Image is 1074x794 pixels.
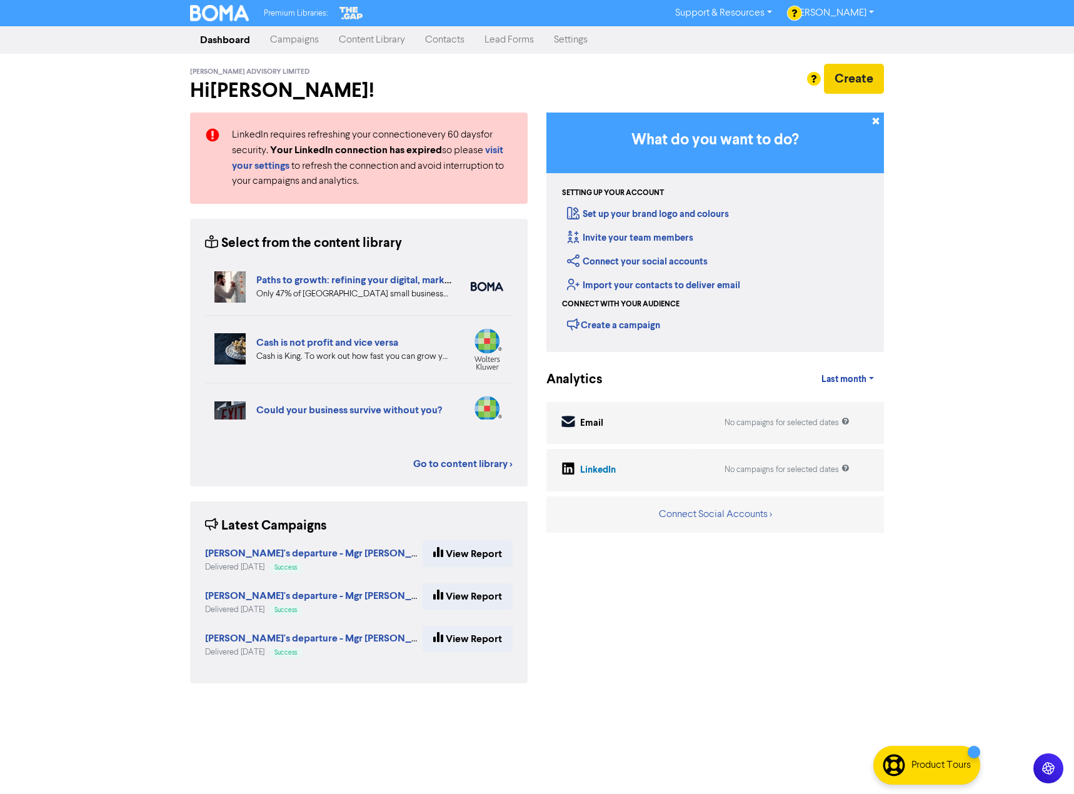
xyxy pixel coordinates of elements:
a: View Report [423,583,513,610]
div: Email [580,416,603,431]
a: Paths to growth: refining your digital, market and export strategies [256,274,551,286]
a: View Report [423,626,513,652]
a: Connect your social accounts [567,256,708,268]
strong: Your LinkedIn connection has expired [270,144,442,156]
span: Success [274,607,297,613]
a: Set up your brand logo and colours [567,208,729,220]
a: Campaigns [260,28,329,53]
div: Setting up your account [562,188,664,199]
div: Analytics [546,370,587,389]
button: Connect Social Accounts > [658,506,773,523]
span: Success [274,565,297,571]
a: View Report [423,541,513,567]
a: Last month [811,367,884,392]
div: Latest Campaigns [205,516,327,536]
div: LinkedIn requires refreshing your connection every 60 days for security. so please to refresh the... [223,128,522,189]
a: Cash is not profit and vice versa [256,336,398,349]
img: wolterskluwer [471,328,503,370]
a: Could your business survive without you? [256,404,442,416]
a: visit your settings [232,146,503,171]
a: Go to content library > [413,456,513,471]
a: Contacts [415,28,474,53]
span: Premium Libraries: [264,9,328,18]
span: Success [274,650,297,656]
a: Lead Forms [474,28,544,53]
span: Last month [821,374,866,385]
h2: Hi [PERSON_NAME] ! [190,79,528,103]
h3: What do you want to do? [565,131,865,149]
button: Create [824,64,884,94]
a: [PERSON_NAME] [782,3,884,23]
div: Create a campaign [567,315,660,334]
div: Delivered [DATE] [205,561,423,573]
div: Select from the content library [205,234,402,253]
img: BOMA Logo [190,5,249,21]
div: No campaigns for selected dates [725,464,850,476]
img: wolterskluwer [471,396,503,438]
div: Getting Started in BOMA [546,113,884,352]
strong: [PERSON_NAME]'s departure - Mgr [PERSON_NAME] [205,590,443,602]
img: boma [471,282,503,291]
a: [PERSON_NAME]'s departure - Mgr [PERSON_NAME] [205,634,443,644]
img: The Gap [338,5,365,21]
a: [PERSON_NAME]'s departure - Mgr [PERSON_NAME] [205,591,443,601]
a: Invite your team members [567,232,693,244]
a: Import your contacts to deliver email [567,279,740,291]
strong: [PERSON_NAME]'s departure - Mgr [PERSON_NAME] [205,632,443,645]
a: [PERSON_NAME]'s departure - Mgr [PERSON_NAME] (Duplicated) [205,549,502,559]
iframe: Chat Widget [1011,734,1074,794]
a: Content Library [329,28,415,53]
div: Only 47% of New Zealand small businesses expect growth in 2025. We’ve highlighted four key ways y... [256,288,452,301]
div: Delivered [DATE] [205,604,423,616]
a: Settings [544,28,598,53]
a: Support & Resources [665,3,782,23]
a: Dashboard [190,28,260,53]
span: [PERSON_NAME] Advisory Limited [190,68,309,76]
div: No campaigns for selected dates [725,417,850,429]
div: Delivered [DATE] [205,646,423,658]
div: Connect with your audience [562,299,680,310]
strong: [PERSON_NAME]'s departure - Mgr [PERSON_NAME] (Duplicated) [205,547,502,560]
div: LinkedIn [580,463,616,478]
div: Cash is King. To work out how fast you can grow your business, you need to look at your projected... [256,350,452,363]
div: Would your business fall apart without you? What’s your Plan B in case of accident, illness, or j... [256,418,452,431]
